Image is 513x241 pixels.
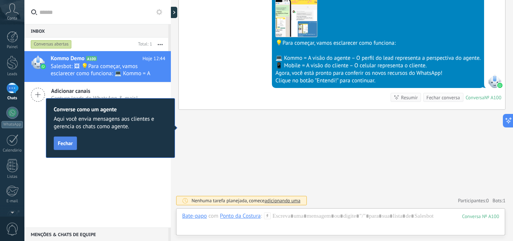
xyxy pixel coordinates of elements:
[2,174,23,179] div: Listas
[170,7,177,18] div: Mostrar
[497,83,502,88] img: waba.svg
[152,38,168,51] button: Mais
[51,63,151,77] span: Salesbot: 🖼 💡Para começar, vamos esclarecer como funciona: 💻 Kommo = A visão do agente – O perfil...
[275,39,481,47] div: 💡Para começar, vamos esclarecer como funciona:
[51,55,84,62] span: Kommo Demo
[58,141,73,146] span: Fechar
[503,197,505,204] span: 1
[426,94,460,101] div: Fechar conversa
[24,51,171,82] a: Kommo Demo A100 Hoje 12:44 Salesbot: 🖼 💡Para começar, vamos esclarecer como funciona: 💻 Kommo = A...
[484,94,501,101] div: № A100
[486,197,489,204] span: 0
[220,212,261,219] div: Ponto da Costura
[51,88,138,95] span: Adicionar canais
[54,115,167,130] span: Aqui você envia mensagens aos clientes e gerencia os chats como agente.
[458,197,489,204] a: Participantes:0
[24,227,168,241] div: Menções & Chats de equipe
[261,212,262,220] span: :
[54,136,77,150] button: Fechar
[192,197,300,204] div: Nenhuma tarefa planejada, comece
[264,197,300,204] span: adicionando uma
[462,213,499,220] div: 100
[24,24,168,38] div: Inbox
[2,148,23,153] div: Calendário
[2,199,23,204] div: E-mail
[275,62,481,70] div: 📱 Mobile = A visão do cliente – O celular representa o cliente.
[41,64,46,69] img: waba.svg
[51,95,138,102] span: Capture leads do WhatsApp & mais!
[143,55,165,62] span: Hoje 12:44
[135,41,152,48] div: Total: 1
[54,106,167,113] h2: Converse como um agente
[401,94,418,101] div: Resumir
[275,55,481,62] div: 💻 Kommo = A visão do agente – O perfil do lead representa a perspectiva do agente.
[275,77,481,85] div: Clique no botão "Entendi!" para continuar.
[2,45,23,50] div: Painel
[275,70,481,77] div: Agora, você está pronto para conferir os novos recursos do WhatsApp!
[488,74,501,88] span: SalesBot
[208,212,219,220] span: com
[2,72,23,77] div: Leads
[86,56,97,61] span: A100
[7,16,17,21] span: Conta
[2,96,23,101] div: Chats
[31,40,72,49] div: Conversas abertas
[466,94,484,101] div: Conversa
[493,197,505,204] span: Bots:
[2,121,23,128] div: WhatsApp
